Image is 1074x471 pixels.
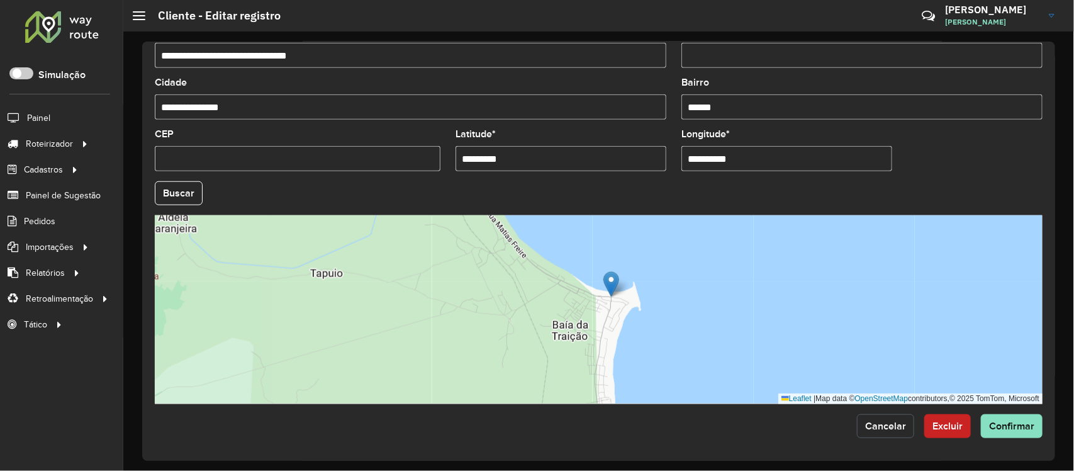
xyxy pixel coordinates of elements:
[24,163,63,176] span: Cadastros
[145,9,281,23] h2: Cliente - Editar registro
[26,241,74,254] span: Importações
[27,111,50,125] span: Painel
[945,16,1039,28] span: [PERSON_NAME]
[855,394,909,403] a: OpenStreetMap
[24,215,55,228] span: Pedidos
[155,75,187,90] label: Cidade
[865,421,906,431] span: Cancelar
[981,414,1043,438] button: Confirmar
[603,271,619,297] img: Marker
[38,67,86,82] label: Simulação
[989,421,1034,431] span: Confirmar
[155,127,174,142] label: CEP
[456,127,496,142] label: Latitude
[681,75,709,90] label: Bairro
[857,414,914,438] button: Cancelar
[24,318,47,331] span: Tático
[814,394,815,403] span: |
[26,137,73,150] span: Roteirizador
[778,394,1043,404] div: Map data © contributors,© 2025 TomTom, Microsoft
[26,266,65,280] span: Relatórios
[945,4,1039,16] h3: [PERSON_NAME]
[26,189,101,202] span: Painel de Sugestão
[932,421,963,431] span: Excluir
[915,3,942,30] a: Contato Rápido
[781,394,812,403] a: Leaflet
[155,181,203,205] button: Buscar
[26,292,93,305] span: Retroalimentação
[924,414,971,438] button: Excluir
[681,127,730,142] label: Longitude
